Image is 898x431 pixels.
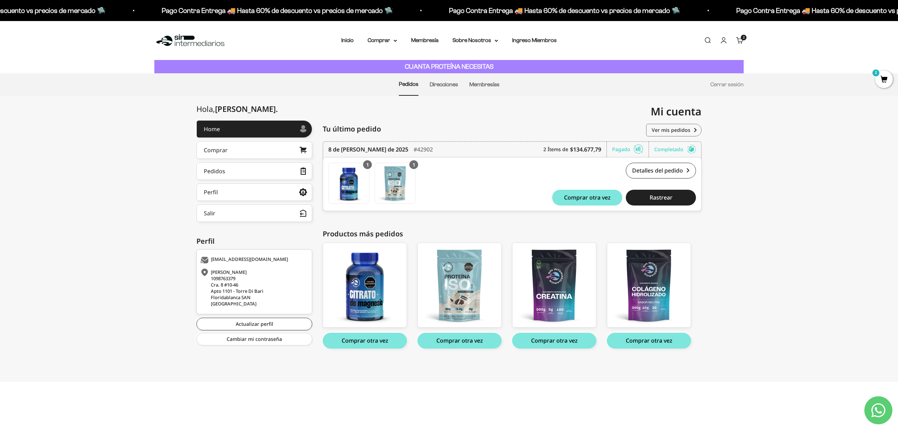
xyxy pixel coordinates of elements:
[411,37,438,43] a: Membresía
[196,162,312,180] a: Pedidos
[626,190,696,206] button: Rastrear
[196,318,312,330] a: Actualizar perfil
[512,37,557,43] a: Ingreso Miembros
[200,269,307,307] div: [PERSON_NAME] 1098763379 Cra. 8 #10-46 Apto 1101 - Torre Di Bari Floridablanca SAN [GEOGRAPHIC_DATA]
[196,141,312,159] a: Comprar
[399,81,418,87] a: Pedidos
[651,104,702,119] span: Mi cuenta
[417,333,502,349] button: Comprar otra vez
[328,163,369,204] a: Gomas con Citrato de Magnesio
[552,190,622,206] button: Comprar otra vez
[409,160,418,169] div: 1
[162,5,393,16] p: Pago Contra Entrega 🚚 Hasta 60% de descuento vs precios de mercado 🛸
[564,195,611,200] span: Comprar otra vez
[607,333,691,349] button: Comprar otra vez
[323,243,407,328] a: Gomas con Citrato de Magnesio
[341,37,354,43] a: Inicio
[405,63,494,70] strong: CUANTA PROTEÍNA NECESITAS
[417,243,502,328] a: Proteína Aislada ISO - Cookies & Cream - Cookies & Cream / 1 libra (460g)
[512,243,596,328] a: Creatina Monohidrato - 300g
[375,163,416,204] a: Proteína Aislada ISO - Cookies & Cream - Cookies & Cream / 1 libra (460g)
[570,145,601,154] b: $134.677,79
[418,243,501,327] img: ISO_cc_1lb_f5acbfcf-8986-4a58-bee6-c158e2a3619d_large.png
[323,124,381,134] span: Tu último pedido
[453,36,498,45] summary: Sobre Nosotros
[875,76,893,84] a: 2
[200,257,307,264] div: [EMAIL_ADDRESS][DOMAIN_NAME]
[323,243,407,327] img: magnesio_01_c0af4f48-07d4-4d86-8d00-70c4420cd282_large.png
[449,5,680,16] p: Pago Contra Entrega 🚚 Hasta 60% de descuento vs precios de mercado 🛸
[323,229,702,239] div: Productos más pedidos
[196,204,312,222] button: Salir
[872,69,880,77] mark: 2
[414,142,433,157] div: #42902
[196,120,312,138] a: Home
[710,81,744,87] a: Cerrar sesión
[654,142,696,157] div: Completado
[276,103,278,114] span: .
[204,210,215,216] div: Salir
[368,36,397,45] summary: Comprar
[646,124,702,136] a: Ver mis pedidos
[612,142,649,157] div: Pagado
[196,183,312,201] a: Perfil
[196,236,312,247] div: Perfil
[204,147,228,153] div: Comprar
[512,243,596,327] img: creatina_01_large.png
[196,333,312,345] a: Cambiar mi contraseña
[215,103,278,114] span: [PERSON_NAME]
[204,126,220,132] div: Home
[626,163,696,179] a: Detalles del pedido
[375,163,415,203] img: Translation missing: es.Proteína Aislada ISO - Cookies & Cream - Cookies & Cream / 1 libra (460g)
[743,36,745,39] span: 2
[328,145,408,154] time: 8 de [PERSON_NAME] de 2025
[607,243,691,327] img: colageno_01_e03c224b-442a-42c4-94f4-6330c5066a10_large.png
[512,333,596,349] button: Comprar otra vez
[430,81,458,87] a: Direcciones
[543,142,607,157] div: 2 Ítems de
[363,160,372,169] div: 1
[323,333,407,349] button: Comprar otra vez
[204,168,225,174] div: Pedidos
[607,243,691,328] a: Colágeno Hidrolizado - 300g
[196,105,278,113] div: Hola,
[469,81,500,87] a: Membresías
[329,163,369,203] img: Translation missing: es.Gomas con Citrato de Magnesio
[650,195,672,200] span: Rastrear
[204,189,218,195] div: Perfil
